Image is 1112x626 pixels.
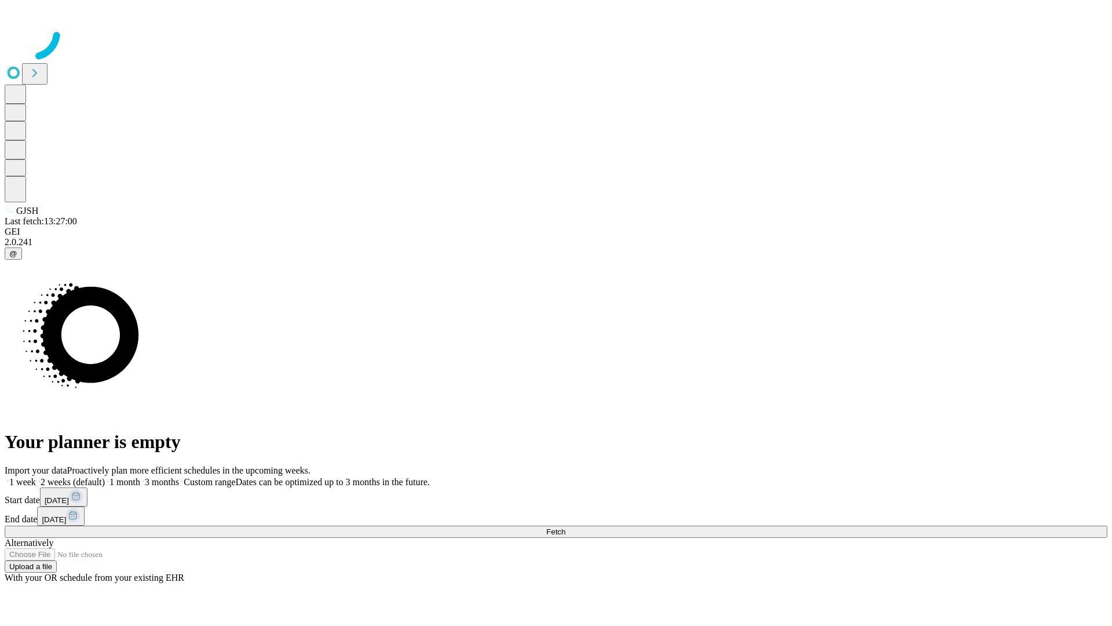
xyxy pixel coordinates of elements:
[16,206,38,216] span: GJSH
[67,465,310,475] span: Proactively plan more efficient schedules in the upcoming weeks.
[5,248,22,260] button: @
[145,477,179,487] span: 3 months
[41,477,105,487] span: 2 weeks (default)
[5,526,1107,538] button: Fetch
[37,507,85,526] button: [DATE]
[5,237,1107,248] div: 2.0.241
[42,515,66,524] span: [DATE]
[40,487,87,507] button: [DATE]
[184,477,235,487] span: Custom range
[546,527,565,536] span: Fetch
[5,487,1107,507] div: Start date
[9,477,36,487] span: 1 week
[5,561,57,573] button: Upload a file
[5,538,53,548] span: Alternatively
[5,227,1107,237] div: GEI
[109,477,140,487] span: 1 month
[9,249,17,258] span: @
[5,216,77,226] span: Last fetch: 13:27:00
[45,496,69,505] span: [DATE]
[5,573,184,583] span: With your OR schedule from your existing EHR
[5,465,67,475] span: Import your data
[236,477,430,487] span: Dates can be optimized up to 3 months in the future.
[5,431,1107,453] h1: Your planner is empty
[5,507,1107,526] div: End date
